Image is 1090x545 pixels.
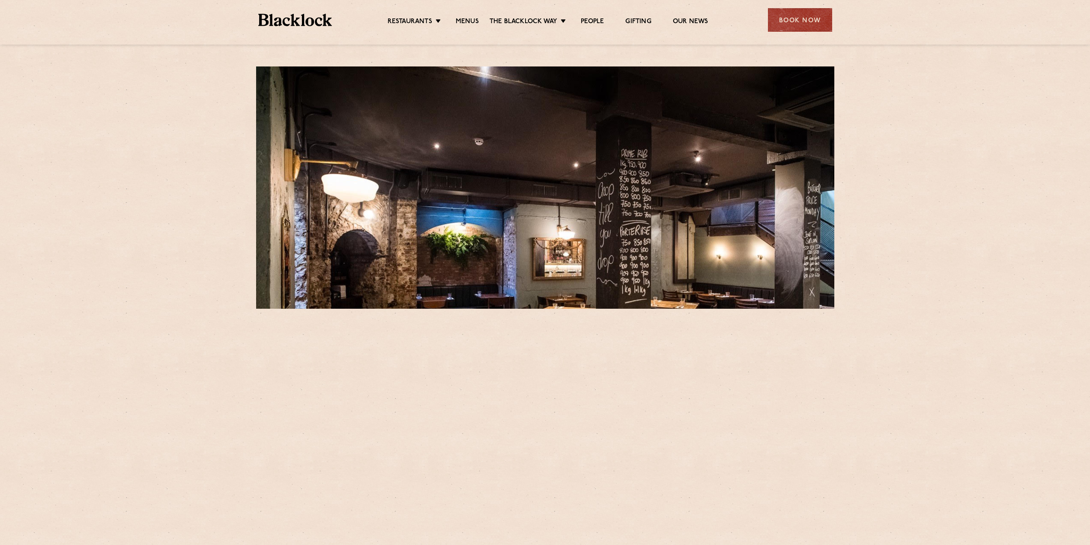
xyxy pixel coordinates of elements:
a: The Blacklock Way [490,18,557,27]
a: People [581,18,604,27]
a: Our News [673,18,708,27]
a: Menus [456,18,479,27]
a: Restaurants [388,18,432,27]
a: Gifting [625,18,651,27]
div: Book Now [768,8,832,32]
img: BL_Textured_Logo-footer-cropped.svg [258,14,332,26]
